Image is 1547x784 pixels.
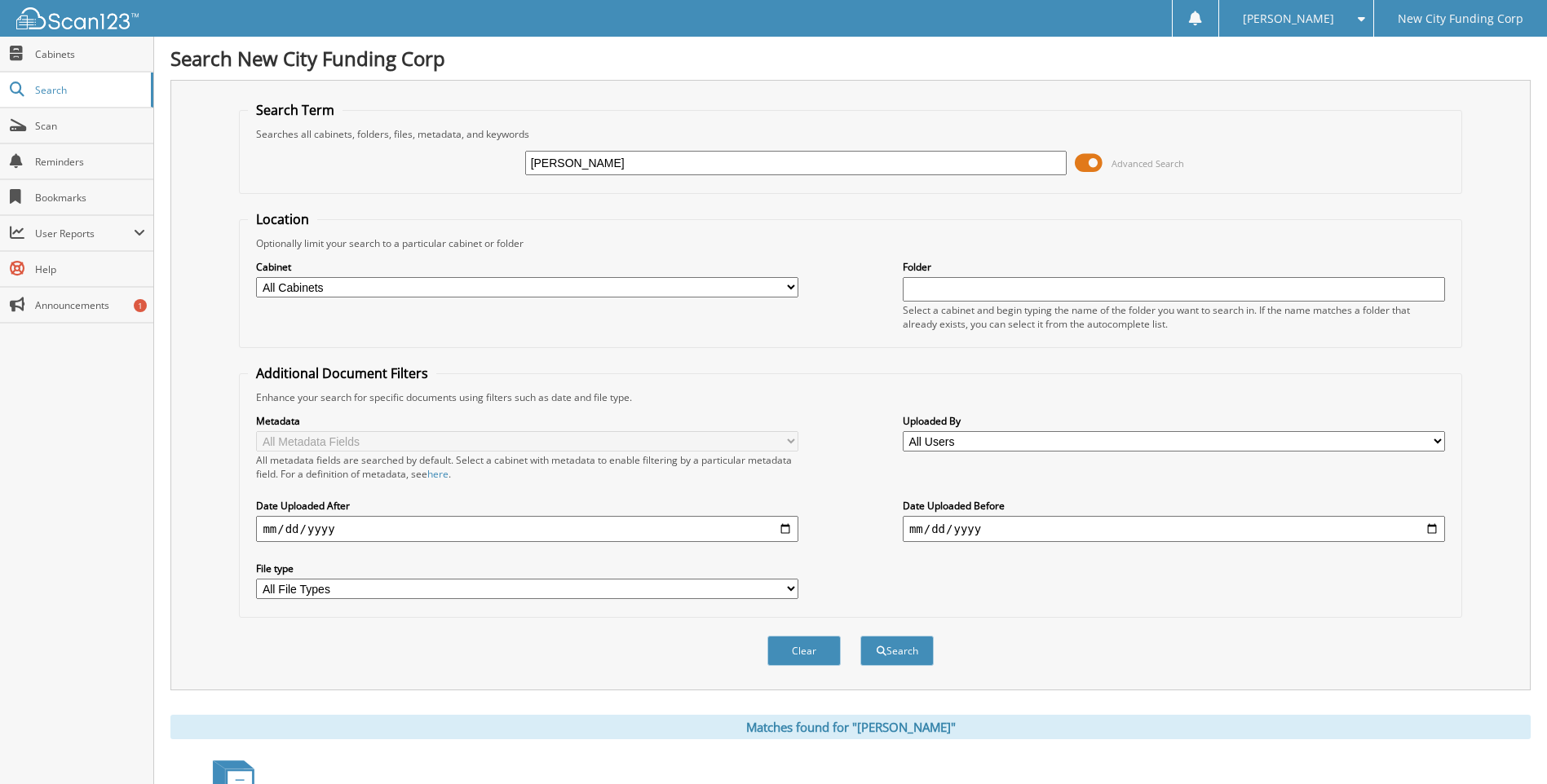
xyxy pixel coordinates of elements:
[35,227,134,240] span: User Reports
[1112,157,1184,170] span: Advanced Search
[256,414,798,428] label: Metadata
[256,562,798,575] label: File type
[35,47,145,61] span: Cabinets
[35,262,145,276] span: Help
[248,236,1452,250] div: Optionally limit your search to a particular cabinet or folder
[248,210,317,228] legend: Location
[767,636,841,666] button: Clear
[16,7,139,29] img: scan123-logo-white.svg
[35,191,145,205] span: Bookmarks
[248,364,436,382] legend: Additional Document Filters
[1243,14,1334,24] span: [PERSON_NAME]
[248,101,343,119] legend: Search Term
[170,715,1531,739] div: Matches found for "[PERSON_NAME]"
[903,303,1445,331] div: Select a cabinet and begin typing the name of the folder you want to search in. If the name match...
[903,516,1445,542] input: end
[170,45,1531,72] h1: Search New City Funding Corp
[256,516,798,542] input: start
[427,467,449,481] a: here
[903,414,1445,428] label: Uploaded By
[248,390,1452,404] div: Enhance your search for specific documents using filters such as date and file type.
[248,127,1452,141] div: Searches all cabinets, folders, files, metadata, and keywords
[35,298,145,312] span: Announcements
[256,453,798,481] div: All metadata fields are searched by default. Select a cabinet with metadata to enable filtering b...
[1398,14,1523,24] span: New City Funding Corp
[35,83,143,97] span: Search
[903,260,1445,274] label: Folder
[903,499,1445,513] label: Date Uploaded Before
[860,636,934,666] button: Search
[134,299,147,312] div: 1
[35,119,145,133] span: Scan
[35,155,145,169] span: Reminders
[256,499,798,513] label: Date Uploaded After
[256,260,798,274] label: Cabinet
